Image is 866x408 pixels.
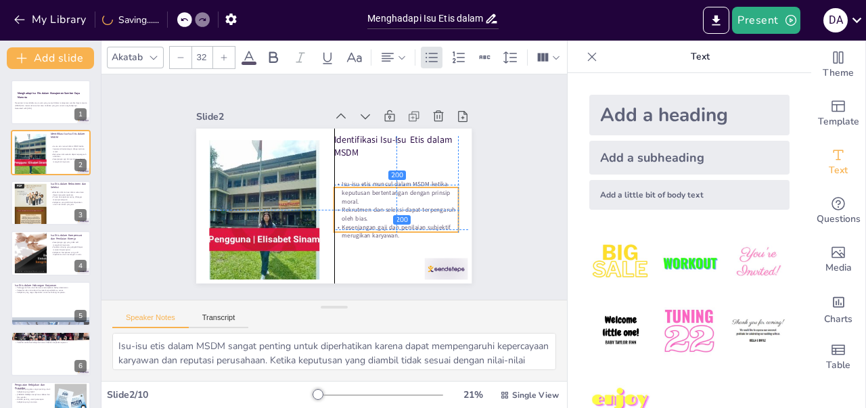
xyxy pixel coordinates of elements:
[112,333,556,370] textarea: Isu-isu etis dalam MSDM sangat penting untuk diperhatikan karena dapat mempengaruhi kepercayaan k...
[15,339,87,342] p: Penguatan kebijakan dan prosedur sangat penting.
[811,235,865,284] div: Add images, graphics, shapes or video
[603,41,798,73] p: Text
[823,7,848,34] button: D A
[112,313,189,328] button: Speaker Notes
[109,48,145,66] div: Akatab
[826,358,850,373] span: Table
[533,47,564,68] div: Column Count
[74,360,87,372] div: 6
[727,231,790,294] img: 3.jpeg
[51,246,87,251] p: Penilaian kinerja yang subjektif dapat merusak kepercayaan.
[727,300,790,363] img: 6.jpeg
[51,233,87,241] p: Isu Etis dalam Kompensasi dan Penilaian Kinerja
[818,114,859,129] span: Template
[15,388,51,393] p: Kode etik yang jelas sangat penting untuk kebijakan yang efektif.
[107,388,313,401] div: Slide 2 / 10
[15,342,87,344] p: Pelatihan etika berkelanjutan harus diberikan kepada karyawan.
[15,291,87,294] p: Kebijakan yang tegas diperlukan untuk melindungi karyawan.
[51,152,87,157] p: Rekrutmen dan seleksi dapat terpengaruh oleh bias.
[51,241,87,246] p: Kesenjangan gaji yang tidak adil merugikan karyawan.
[811,333,865,382] div: Add a table
[823,8,848,32] div: D A
[334,180,458,206] p: Isu-isu etis muncul dalam MSDM ketika keputusan bertentangan dengan prinsip moral.
[811,41,865,89] div: Change the overall theme
[589,141,790,175] div: Add a subheading
[811,138,865,187] div: Add text boxes
[51,201,87,206] p: Kebijakan yang lebih baik diperlukan untuk rekrutmen yang etis.
[189,313,249,328] button: Transcript
[512,390,559,401] span: Single View
[811,284,865,333] div: Add charts and graphs
[15,394,51,399] p: [PERSON_NAME]an kerja harus bebas dari bias gender.
[74,108,87,120] div: 1
[18,91,80,99] strong: Menghadapi Isu Etis dalam Manajemen Sumber Daya Manusia
[10,9,92,30] button: My Library
[196,110,325,123] div: Slide 2
[11,281,91,326] div: 5
[658,300,721,363] img: 5.jpeg
[824,312,852,327] span: Charts
[589,300,652,363] img: 4.jpeg
[703,7,729,34] button: Export to PowerPoint
[74,159,87,171] div: 2
[7,47,94,69] button: Add slide
[589,231,652,294] img: 1.jpeg
[15,383,51,390] p: Penguatan Kebijakan dan Prosedur
[15,102,87,107] p: Presentasi ini membahas isu-isu etis yang muncul dalam manajemen sumber daya manusia (MSDM) dan m...
[102,14,159,26] div: Saving......
[334,133,458,159] p: Identifikasi Isu-Isu Etis dalam MSDM
[817,212,861,227] span: Questions
[15,286,87,289] p: Pelanggaran hak untuk bersuara menciptakan budaya ketakutan.
[51,158,87,162] p: Kesenjangan gaji dan penilaian subjektif merugikan karyawan.
[15,336,87,339] p: Pendekatan proaktif diperlukan untuk mengatasi isu etis.
[15,107,87,110] p: Generated with [URL]
[51,196,87,201] p: Privasi data pelamar sering dilanggar tanpa persetujuan.
[825,260,852,275] span: Media
[811,187,865,235] div: Get real-time input from your audience
[811,89,865,138] div: Add ready made slides
[457,388,489,401] div: 21 %
[823,66,854,81] span: Theme
[74,310,87,322] div: 5
[15,283,87,287] p: Isu Etis dalam Hubungan Karyawan
[11,181,91,225] div: 3
[334,223,458,240] p: Kesenjangan gaji dan penilaian subjektif merugikan karyawan.
[74,209,87,221] div: 3
[334,206,458,223] p: Rekrutmen dan seleksi dapat terpengaruh oleh bias.
[51,182,87,189] p: Isu Etis dalam Rekrutmen dan Seleksi
[11,332,91,376] div: 6
[15,399,51,403] p: Edukasi penting untuk penerapan kebijakan yang konsisten.
[829,163,848,178] span: Text
[11,231,91,275] div: 4
[74,260,87,272] div: 4
[51,251,87,256] p: Kebijakan kompensasi yang adil diperlukan untuk mencegah isu etis.
[15,334,87,338] p: Merumuskan Solusi atau Tindakan yang Etis
[732,7,800,34] button: Present
[589,95,790,135] div: Add a heading
[15,289,87,292] p: Pelecehan dan intimidasi di tempat kerja adalah isu serius.
[11,80,91,124] div: 1
[589,180,790,210] div: Add a little bit of body text
[51,191,87,196] p: Bias dan diskriminasi dalam rekrutmen dapat merugikan pelamar.
[11,130,91,175] div: 2
[51,131,87,139] p: Identifikasi Isu-Isu Etis dalam MSDM
[367,9,484,28] input: Insert title
[658,231,721,294] img: 2.jpeg
[51,145,87,152] p: Isu-isu etis muncul dalam MSDM ketika keputusan bertentangan dengan prinsip moral.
